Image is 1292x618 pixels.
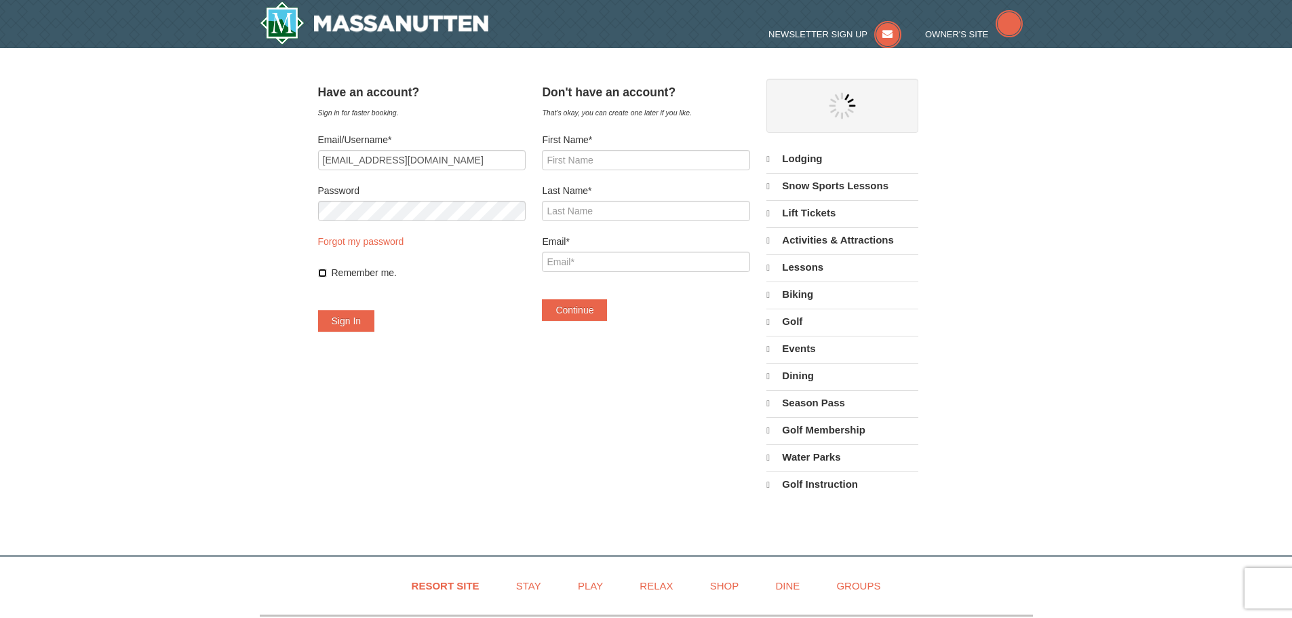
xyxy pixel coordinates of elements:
[542,85,749,99] h4: Don't have an account?
[542,252,749,272] input: Email*
[766,254,918,280] a: Lessons
[542,235,749,248] label: Email*
[766,444,918,470] a: Water Parks
[768,29,867,39] span: Newsletter Sign Up
[318,310,375,332] button: Sign In
[766,227,918,253] a: Activities & Attractions
[542,201,749,221] input: Last Name
[766,471,918,497] a: Golf Instruction
[499,571,558,601] a: Stay
[766,200,918,226] a: Lift Tickets
[766,173,918,199] a: Snow Sports Lessons
[542,133,749,147] label: First Name*
[332,266,526,279] label: Remember me.
[542,150,749,170] input: First Name
[766,147,918,172] a: Lodging
[318,106,526,119] div: Sign in for faster booking.
[925,29,1023,39] a: Owner's Site
[318,184,526,197] label: Password
[260,1,489,45] a: Massanutten Resort
[561,571,620,601] a: Play
[542,299,607,321] button: Continue
[829,92,856,119] img: wait gif
[542,184,749,197] label: Last Name*
[318,236,404,247] a: Forgot my password
[758,571,817,601] a: Dine
[819,571,897,601] a: Groups
[766,282,918,307] a: Biking
[766,363,918,389] a: Dining
[542,106,749,119] div: That's okay, you can create one later if you like.
[395,571,496,601] a: Resort Site
[318,133,526,147] label: Email/Username*
[766,417,918,443] a: Golf Membership
[766,309,918,334] a: Golf
[693,571,756,601] a: Shop
[623,571,690,601] a: Relax
[925,29,989,39] span: Owner's Site
[766,336,918,362] a: Events
[260,1,489,45] img: Massanutten Resort Logo
[766,390,918,416] a: Season Pass
[318,85,526,99] h4: Have an account?
[318,150,526,170] input: Email/Username*
[768,29,901,39] a: Newsletter Sign Up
